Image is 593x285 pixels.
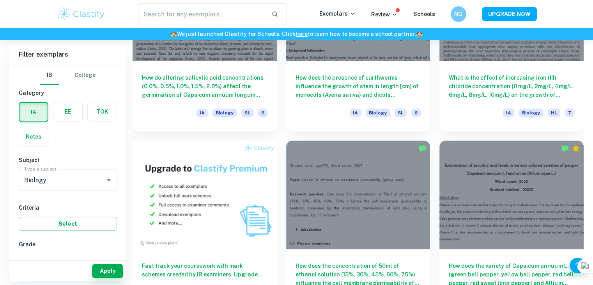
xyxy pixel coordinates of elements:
h6: Filter exemplars [9,44,126,66]
div: Filter type choice [40,66,96,85]
span: 5 [86,256,89,265]
h6: Grade [19,240,117,249]
button: Notes [19,127,48,146]
h6: How does the presence of earthworms influence the growth of stem in length [cm] of monocots (Aven... [296,73,421,99]
h6: Fast track your coursework with mark schemes created by IB examiners. Upgrade now [142,262,267,279]
div: Premium [572,144,580,152]
p: Exemplars [319,9,356,18]
span: 7 [39,256,42,265]
h6: Category [19,89,117,97]
span: SL [395,109,407,117]
input: Search for any exemplars... [138,3,266,25]
h6: Subject [19,156,117,164]
span: Biology [519,109,543,117]
p: Review [371,10,398,19]
button: Open [103,175,114,185]
button: IA [19,103,48,121]
span: IA [503,109,514,117]
h6: NG [454,10,463,18]
button: IB [40,66,59,85]
button: Select [19,217,117,231]
a: here [296,31,308,37]
span: 🏫 [416,31,423,37]
span: Biology [366,109,390,117]
button: College [74,66,96,85]
span: SL [241,109,253,117]
h6: Criteria [19,203,117,212]
span: 7 [565,109,574,117]
span: HL [548,109,560,117]
span: Biology [212,109,237,117]
img: Marked [418,144,426,152]
button: EE [53,102,82,121]
span: IA [350,109,361,117]
a: Schools [413,11,435,17]
button: Help and Feedback [570,258,585,273]
span: 6 [411,109,421,117]
button: TOK [88,102,117,121]
span: IA [196,109,208,117]
h6: How do altering salicylic acid concentrations (0.0%, 0.5%, 1.0%, 1.5%, 2.0%) affect the germinati... [142,73,267,99]
img: Clastify logo [57,6,106,22]
button: Apply [92,264,123,278]
img: Thumbnail [133,141,277,249]
img: Marked [561,144,569,152]
span: 🏫 [170,31,177,37]
h6: What is the effect of increasing iron (III) chloride concentration (0 mg/L, 2mg/L, 4mg/L, 6mg/L, ... [449,73,574,99]
label: Type a subject [24,166,57,172]
h6: We just launched Clastify for Schools. Click to learn how to become a school partner. [2,30,591,38]
span: 6 [258,109,267,117]
button: UPGRADE NOW [482,7,537,21]
span: 6 [62,256,66,265]
button: NG [451,6,466,22]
